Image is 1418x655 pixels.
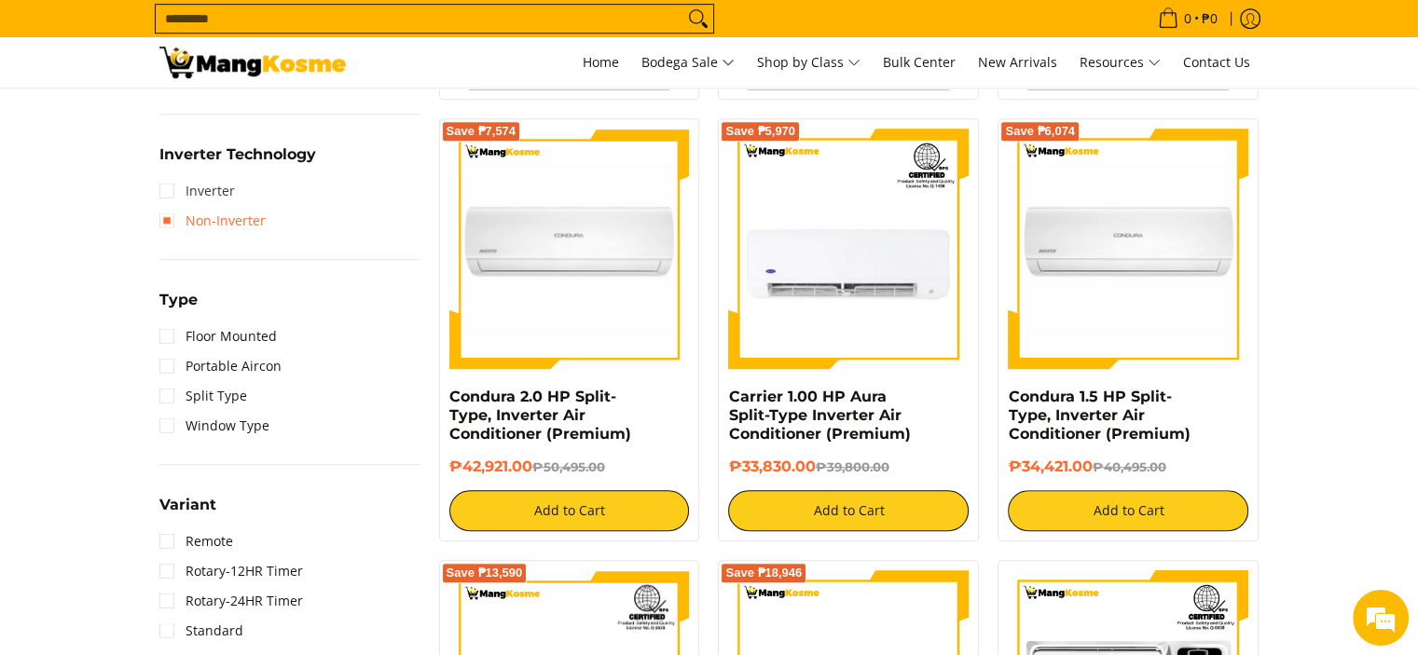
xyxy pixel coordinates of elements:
a: Window Type [159,411,269,441]
a: Bulk Center [874,37,965,88]
a: Floor Mounted [159,321,277,351]
span: • [1152,8,1223,29]
summary: Open [159,498,216,526]
span: ₱0 [1199,12,1220,25]
img: condura-split-type-inverter-air-conditioner-class-b-full-view-mang-kosme [449,129,690,369]
a: Non-Inverter [159,206,266,236]
nav: Main Menu [365,37,1260,88]
span: New Arrivals [978,53,1057,71]
button: Add to Cart [449,490,690,531]
span: Save ₱6,074 [1005,126,1075,137]
del: ₱39,800.00 [815,459,888,474]
span: 0 [1181,12,1194,25]
span: Save ₱13,590 [447,567,523,579]
span: Contact Us [1183,53,1250,71]
a: Standard [159,616,243,646]
textarea: Type your message and hit 'Enter' [9,448,355,513]
a: Rotary-24HR Timer [159,586,303,616]
button: Add to Cart [1008,490,1248,531]
button: Add to Cart [728,490,969,531]
a: Condura 2.0 HP Split-Type, Inverter Air Conditioner (Premium) [449,388,631,443]
h6: ₱42,921.00 [449,457,690,476]
span: Shop by Class [757,51,860,75]
div: Minimize live chat window [306,9,351,54]
a: New Arrivals [969,37,1067,88]
img: condura-split-type-inverter-air-conditioner-class-b-full-view-mang-kosme [1008,129,1248,369]
a: Condura 1.5 HP Split-Type, Inverter Air Conditioner (Premium) [1008,388,1190,443]
h6: ₱34,421.00 [1008,457,1248,476]
img: Bodega Sale Aircon l Mang Kosme: Home Appliances Warehouse Sale [159,47,346,78]
h6: ₱33,830.00 [728,457,969,476]
a: Resources [1070,37,1170,88]
a: Bodega Sale [632,37,744,88]
a: Shop by Class [748,37,870,88]
a: Portable Aircon [159,351,282,381]
span: Variant [159,498,216,512]
span: Type [159,293,198,307]
img: Carrier 1.00 HP Aura Split-Type Inverter Air Conditioner (Premium) [728,129,969,369]
span: Home [583,53,619,71]
a: Split Type [159,381,247,411]
a: Rotary-12HR Timer [159,556,303,586]
del: ₱40,495.00 [1092,459,1165,474]
span: Save ₱5,970 [725,126,795,137]
a: Carrier 1.00 HP Aura Split-Type Inverter Air Conditioner (Premium) [728,388,910,443]
span: Inverter Technology [159,147,316,162]
summary: Open [159,147,316,176]
span: Save ₱7,574 [447,126,516,137]
div: Chat with us now [97,104,313,129]
span: Bodega Sale [641,51,735,75]
del: ₱50,495.00 [532,459,605,474]
span: Bulk Center [883,53,956,71]
span: We're online! [108,204,257,392]
a: Remote [159,526,233,556]
button: Search [683,5,713,33]
summary: Open [159,293,198,321]
a: Home [573,37,628,88]
a: Inverter [159,176,235,206]
span: Save ₱18,946 [725,567,802,579]
a: Contact Us [1174,37,1260,88]
span: Resources [1080,51,1161,75]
